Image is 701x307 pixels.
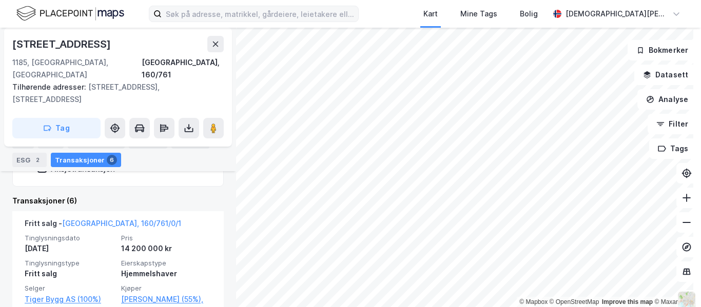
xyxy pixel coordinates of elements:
[25,268,115,280] div: Fritt salg
[648,114,697,134] button: Filter
[566,8,668,20] div: [DEMOGRAPHIC_DATA][PERSON_NAME]
[649,138,697,159] button: Tags
[550,298,599,305] a: OpenStreetMap
[637,89,697,110] button: Analyse
[12,36,113,52] div: [STREET_ADDRESS]
[51,153,121,167] div: Transaksjoner
[25,242,115,255] div: [DATE]
[628,40,697,60] button: Bokmerker
[32,155,43,165] div: 2
[25,259,115,268] span: Tinglysningstype
[602,298,653,305] a: Improve this map
[121,293,211,305] a: [PERSON_NAME] (55%),
[121,259,211,268] span: Eierskapstype
[650,258,701,307] div: Kontrollprogram for chat
[107,155,117,165] div: 6
[520,8,538,20] div: Bolig
[25,217,181,234] div: Fritt salg -
[650,258,701,307] iframe: Chat Widget
[25,284,115,293] span: Selger
[121,242,211,255] div: 14 200 000 kr
[16,5,124,23] img: logo.f888ab2527a4732fd821a326f86c7f29.svg
[12,56,142,81] div: 1185, [GEOGRAPHIC_DATA], [GEOGRAPHIC_DATA]
[423,8,438,20] div: Kart
[634,65,697,85] button: Datasett
[12,118,101,138] button: Tag
[121,284,211,293] span: Kjøper
[460,8,497,20] div: Mine Tags
[25,293,115,305] a: Tiger Bygg AS (100%)
[12,195,224,207] div: Transaksjoner (6)
[519,298,548,305] a: Mapbox
[121,268,211,280] div: Hjemmelshaver
[121,234,211,242] span: Pris
[142,56,224,81] div: [GEOGRAPHIC_DATA], 160/761
[62,219,181,228] a: [GEOGRAPHIC_DATA], 160/761/0/1
[12,153,47,167] div: ESG
[12,83,88,91] span: Tilhørende adresser:
[162,6,358,22] input: Søk på adresse, matrikkel, gårdeiere, leietakere eller personer
[25,234,115,242] span: Tinglysningsdato
[12,81,216,106] div: [STREET_ADDRESS], [STREET_ADDRESS]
